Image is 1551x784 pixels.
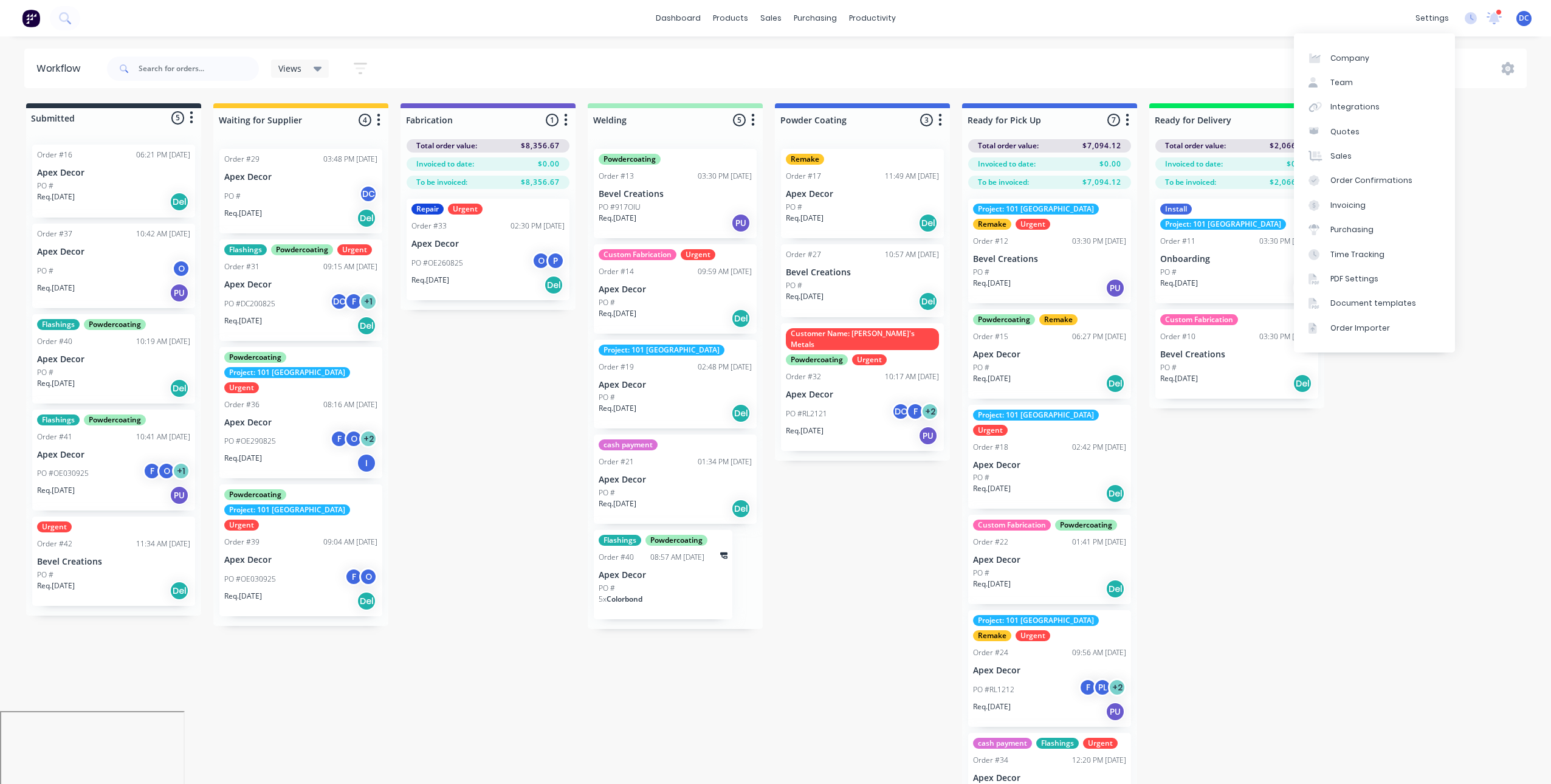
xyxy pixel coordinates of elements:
[1039,314,1078,325] div: Remake
[1330,298,1416,309] div: Document templates
[973,555,1126,565] p: Apex Decor
[416,159,474,170] span: Invoiced to date:
[37,266,53,277] p: PO #
[323,154,377,165] div: 03:48 PM [DATE]
[786,328,939,350] div: Customer Name: [PERSON_NAME]'s Metals
[599,535,641,546] div: Flashings
[219,149,382,233] div: Order #2903:48 PM [DATE]Apex DecorPO #DCReq.[DATE]Del
[1330,151,1352,162] div: Sales
[411,221,447,232] div: Order #33
[973,442,1008,453] div: Order #18
[323,399,377,410] div: 08:16 AM [DATE]
[323,261,377,272] div: 09:15 AM [DATE]
[136,229,190,239] div: 10:42 AM [DATE]
[599,583,615,594] p: PO #
[37,319,80,330] div: Flashings
[645,535,707,546] div: Powdercoating
[37,354,190,365] p: Apex Decor
[731,499,751,518] div: Del
[37,580,75,591] p: Req. [DATE]
[1160,236,1195,247] div: Order #11
[1294,242,1455,266] a: Time Tracking
[170,486,189,505] div: PU
[731,404,751,423] div: Del
[1016,630,1050,641] div: Urgent
[918,292,938,311] div: Del
[411,239,565,249] p: Apex Decor
[594,435,757,524] div: cash paymentOrder #2101:34 PM [DATE]Apex DecorPO #Req.[DATE]Del
[1259,331,1313,342] div: 03:30 PM [DATE]
[170,581,189,600] div: Del
[885,371,939,382] div: 10:17 AM [DATE]
[1160,362,1177,373] p: PO #
[1072,331,1126,342] div: 06:27 PM [DATE]
[594,149,757,238] div: PowdercoatingOrder #1303:30 PM [DATE]Bevel CreationsPO #917OIUReq.[DATE]PU
[37,150,72,160] div: Order #16
[1079,678,1097,696] div: F
[973,684,1014,695] p: PO #RL1212
[224,489,286,500] div: Powdercoating
[37,485,75,496] p: Req. [DATE]
[885,171,939,182] div: 11:49 AM [DATE]
[411,204,444,215] div: Repair
[599,403,636,414] p: Req. [DATE]
[786,202,802,213] p: PO #
[172,462,190,480] div: + 1
[224,172,377,182] p: Apex Decor
[448,204,483,215] div: Urgent
[1072,647,1126,658] div: 09:56 AM [DATE]
[698,266,752,277] div: 09:59 AM [DATE]
[359,430,377,448] div: + 2
[1294,218,1455,242] a: Purchasing
[973,362,989,373] p: PO #
[973,278,1011,289] p: Req. [DATE]
[1294,95,1455,119] a: Integrations
[852,354,887,365] div: Urgent
[37,181,53,191] p: PO #
[1294,193,1455,218] a: Invoicing
[84,414,146,425] div: Powdercoating
[37,229,72,239] div: Order #37
[224,367,350,378] div: Project: 101 [GEOGRAPHIC_DATA]
[1330,323,1390,334] div: Order Importer
[973,410,1099,421] div: Project: 101 [GEOGRAPHIC_DATA]
[416,177,467,188] span: To be invoiced:
[37,468,89,479] p: PO #OE030925
[1294,144,1455,168] a: Sales
[973,755,1008,766] div: Order #34
[786,291,824,302] p: Req. [DATE]
[781,323,944,451] div: Customer Name: [PERSON_NAME]'s MetalsPowdercoatingUrgentOrder #3210:17 AM [DATE]Apex DecorPO #RL2...
[1160,267,1177,278] p: PO #
[37,538,72,549] div: Order #42
[32,145,195,218] div: Order #1606:21 PM [DATE]Apex DecorPO #Req.[DATE]Del
[224,453,262,464] p: Req. [DATE]
[157,462,176,480] div: O
[323,537,377,548] div: 09:04 AM [DATE]
[224,555,377,565] p: Apex Decor
[1106,484,1125,503] div: Del
[224,352,286,363] div: Powdercoating
[170,192,189,211] div: Del
[224,418,377,428] p: Apex Decor
[224,244,267,255] div: Flashings
[921,402,939,421] div: + 2
[357,591,376,611] div: Del
[37,414,80,425] div: Flashings
[136,336,190,347] div: 10:19 AM [DATE]
[224,574,276,585] p: PO #OE030925
[1108,678,1126,696] div: + 2
[698,362,752,373] div: 02:48 PM [DATE]
[1294,267,1455,291] a: PDF Settings
[224,520,259,531] div: Urgent
[1036,738,1079,749] div: Flashings
[786,425,824,436] p: Req. [DATE]
[786,171,821,182] div: Order #17
[973,314,1035,325] div: Powdercoating
[973,331,1008,342] div: Order #15
[599,552,634,563] div: Order #40
[1330,101,1380,112] div: Integrations
[1082,177,1121,188] span: $7,094.12
[37,569,53,580] p: PO #
[1165,159,1223,170] span: Invoiced to date:
[84,319,146,330] div: Powdercoating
